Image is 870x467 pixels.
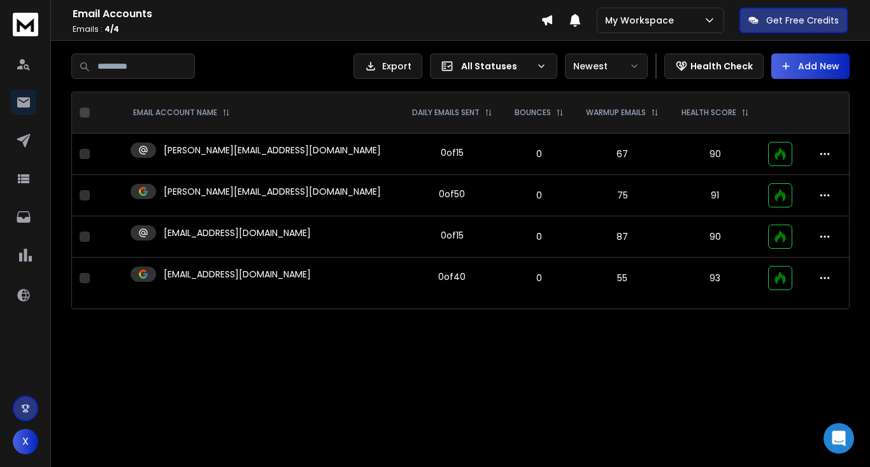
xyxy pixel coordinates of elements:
td: 90 [670,216,760,258]
td: 91 [670,175,760,216]
p: 0 [511,148,567,160]
p: 0 [511,272,567,284]
p: [PERSON_NAME][EMAIL_ADDRESS][DOMAIN_NAME] [164,144,381,157]
td: 90 [670,134,760,175]
div: 0 of 15 [441,146,464,159]
div: 0 of 40 [438,270,466,283]
p: 0 [511,230,567,243]
p: [EMAIL_ADDRESS][DOMAIN_NAME] [164,227,311,239]
p: 0 [511,189,567,202]
td: 75 [574,175,670,216]
div: 0 of 50 [439,188,465,200]
button: X [13,429,38,454]
td: 55 [574,258,670,299]
td: 93 [670,258,760,299]
p: [PERSON_NAME][EMAIL_ADDRESS][DOMAIN_NAME] [164,185,381,198]
td: 87 [574,216,670,258]
div: Open Intercom Messenger [824,423,854,454]
p: [EMAIL_ADDRESS][DOMAIN_NAME] [164,268,311,281]
td: 67 [574,134,670,175]
div: 0 of 15 [441,229,464,242]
